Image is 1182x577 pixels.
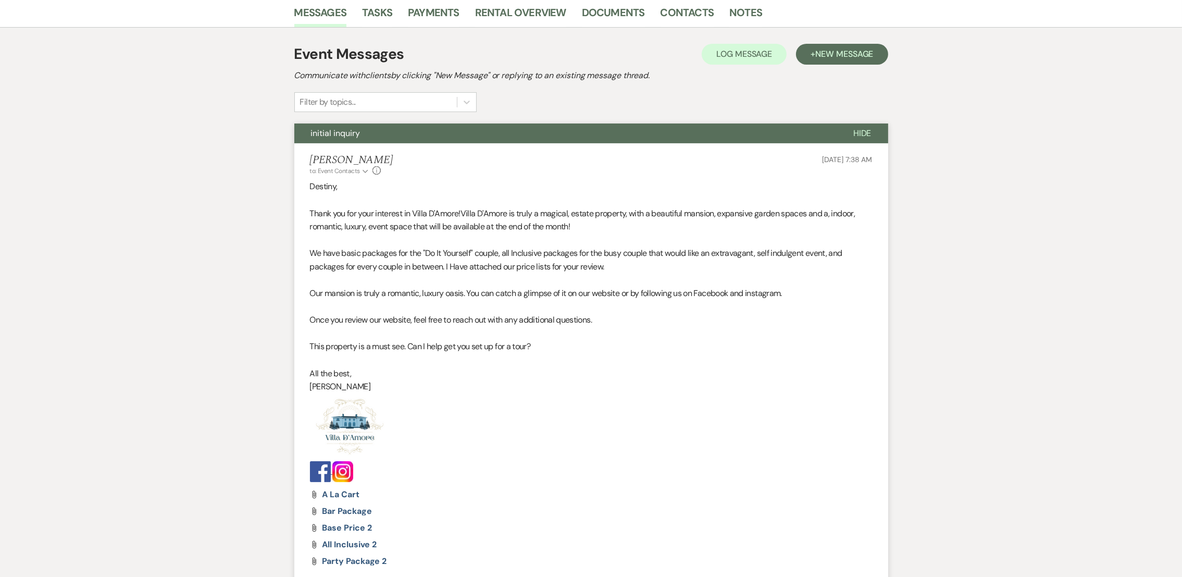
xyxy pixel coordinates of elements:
span: This property is a must see. Can I help get you set up for a tour? [310,341,531,352]
span: Thank you for your interest in Villa D'Amore! [310,208,461,219]
span: Hide [853,128,872,139]
a: Tasks [362,4,392,27]
span: [DATE] 7:38 AM [822,155,872,164]
span: Our mansion is truly a romantic, luxury oasis. You can catch a glimpse of it on our website or by... [310,288,782,299]
button: +New Message [796,44,888,65]
img: Screenshot 2025-01-23 at 12.29.24 PM.png [310,394,388,461]
a: bar package [322,507,372,515]
button: Log Message [702,44,787,65]
a: Payments [408,4,459,27]
button: Hide [837,124,888,143]
span: base price 2 [322,522,372,533]
button: to: Event Contacts [310,166,370,176]
img: images.jpg [332,461,353,482]
h2: Communicate with clients by clicking "New Message" or replying to an existing message thread. [294,69,888,82]
a: All Inclusive 2 [322,541,377,549]
a: Contacts [661,4,714,27]
a: Notes [729,4,762,27]
p: [PERSON_NAME] [310,380,873,394]
span: to: Event Contacts [310,167,360,175]
a: base price 2 [322,524,372,532]
a: Messages [294,4,347,27]
button: initial inquiry [294,124,837,143]
img: Facebook_logo_(square).png [310,461,331,482]
div: Filter by topics... [300,96,356,108]
span: All Inclusive 2 [322,539,377,550]
a: Documents [582,4,645,27]
span: Log Message [716,48,772,59]
span: party package 2 [322,556,387,567]
a: party package 2 [322,557,387,566]
a: a la cart [322,490,359,499]
a: Rental Overview [475,4,566,27]
span: All the best, [310,368,352,379]
span: initial inquiry [311,128,360,139]
span: We have basic packages for the "Do It Yourself" couple, all Inclusive packages for the busy coupl... [310,248,842,272]
h1: Event Messages [294,43,404,65]
span: a la cart [322,489,359,500]
p: Destiny, [310,180,873,193]
span: Villa D'Amore is truly a magical, estate property, with a beautiful mansion, expansive garden spa... [310,208,855,232]
span: bar package [322,506,372,517]
span: Once you review our website, feel free to reach out with any additional questions. [310,314,592,325]
span: New Message [815,48,873,59]
h5: [PERSON_NAME] [310,154,393,167]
